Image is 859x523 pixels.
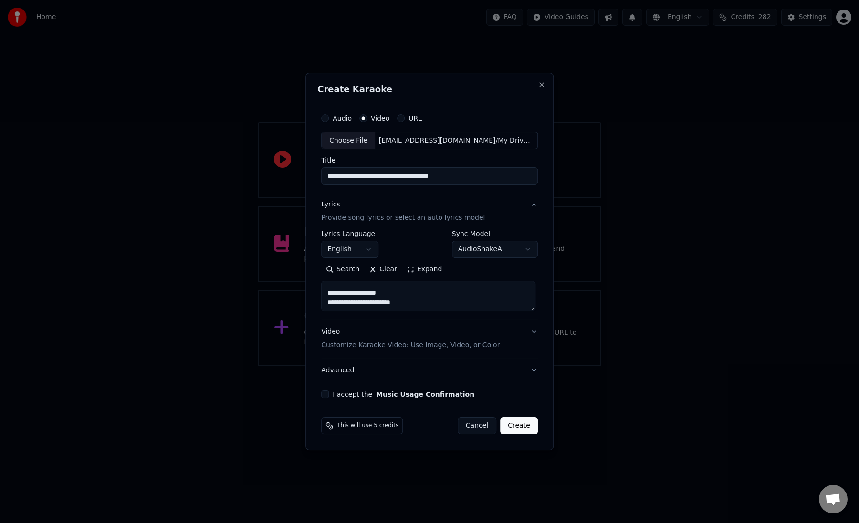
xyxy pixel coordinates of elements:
[376,391,474,398] button: I accept the
[322,132,375,149] div: Choose File
[321,340,500,350] p: Customize Karaoke Video: Use Image, Video, or Color
[409,115,422,122] label: URL
[321,193,538,231] button: LyricsProvide song lyrics or select an auto lyrics model
[375,136,537,145] div: [EMAIL_ADDRESS][DOMAIN_NAME]/My Drive/MCGI SONGS & LYRICS/DALANGIN KO/COLORED_MI ORACIÓN_DALANGI...
[402,262,447,277] button: Expand
[321,200,340,210] div: Lyrics
[321,320,538,358] button: VideoCustomize Karaoke Video: Use Image, Video, or Color
[321,328,500,350] div: Video
[333,391,474,398] label: I accept the
[321,262,364,277] button: Search
[333,115,352,122] label: Audio
[321,358,538,383] button: Advanced
[321,231,378,237] label: Lyrics Language
[500,417,538,434] button: Create
[321,214,485,223] p: Provide song lyrics or select an auto lyrics model
[321,157,538,164] label: Title
[321,231,538,319] div: LyricsProvide song lyrics or select an auto lyrics model
[317,85,542,93] h2: Create Karaoke
[337,422,398,430] span: This will use 5 credits
[364,262,402,277] button: Clear
[458,417,496,434] button: Cancel
[371,115,389,122] label: Video
[452,231,538,237] label: Sync Model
